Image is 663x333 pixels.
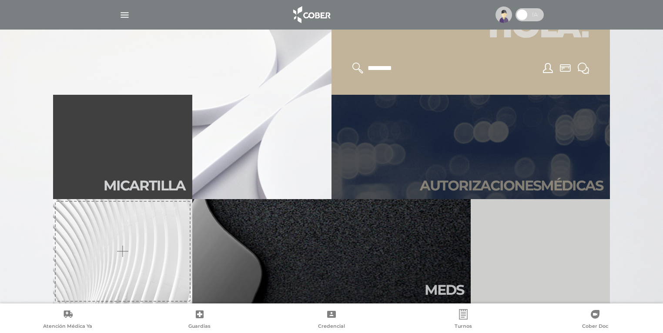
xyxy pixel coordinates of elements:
[134,309,265,331] a: Guardias
[318,323,345,331] span: Credencial
[288,4,334,25] img: logo_cober_home-white.png
[192,199,471,303] a: Meds
[2,309,134,331] a: Atención Médica Ya
[119,10,130,20] img: Cober_menu-lines-white.svg
[398,309,529,331] a: Turnos
[420,177,603,194] h2: Autori zaciones médicas
[331,95,610,199] a: Autorizacionesmédicas
[53,95,192,199] a: Micartilla
[529,309,661,331] a: Cober Doc
[496,7,512,23] img: profile-placeholder.svg
[265,309,397,331] a: Credencial
[425,282,464,298] h2: Meds
[188,323,211,331] span: Guardias
[104,177,185,194] h2: Mi car tilla
[582,323,608,331] span: Cober Doc
[43,323,92,331] span: Atención Médica Ya
[455,323,472,331] span: Turnos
